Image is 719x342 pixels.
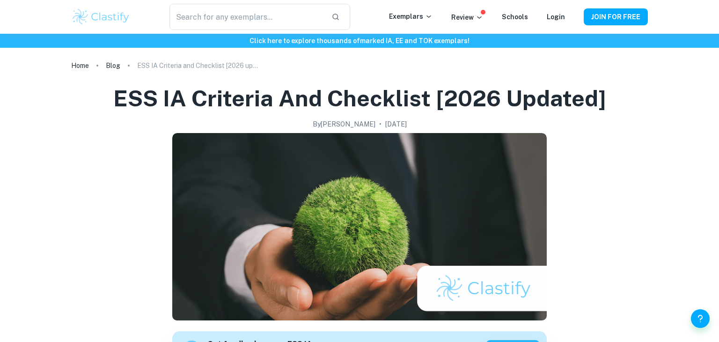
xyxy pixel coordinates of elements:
[137,60,259,71] p: ESS IA Criteria and Checklist [2026 updated]
[113,83,606,113] h1: ESS IA Criteria and Checklist [2026 updated]
[172,133,547,320] img: ESS IA Criteria and Checklist [2026 updated] cover image
[71,59,89,72] a: Home
[169,4,324,30] input: Search for any exemplars...
[691,309,710,328] button: Help and Feedback
[313,119,375,129] h2: By [PERSON_NAME]
[584,8,648,25] button: JOIN FOR FREE
[547,13,565,21] a: Login
[71,7,131,26] img: Clastify logo
[502,13,528,21] a: Schools
[385,119,407,129] h2: [DATE]
[2,36,717,46] h6: Click here to explore thousands of marked IA, EE and TOK exemplars !
[389,11,433,22] p: Exemplars
[451,12,483,22] p: Review
[106,59,120,72] a: Blog
[379,119,382,129] p: •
